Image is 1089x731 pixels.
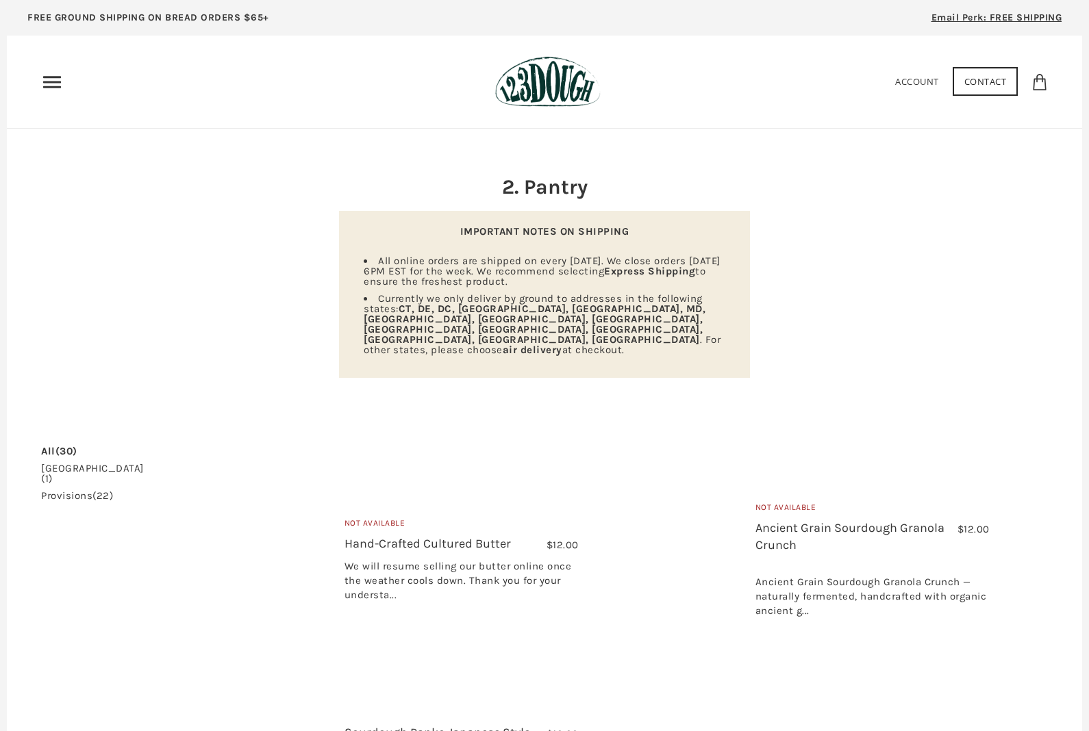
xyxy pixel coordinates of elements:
[599,446,745,680] a: Ancient Grain Sourdough Granola Crunch
[931,12,1062,23] span: Email Perk: FREE SHIPPING
[953,67,1018,96] a: Contact
[364,303,705,346] strong: CT, DE, DC, [GEOGRAPHIC_DATA], [GEOGRAPHIC_DATA], MD, [GEOGRAPHIC_DATA], [GEOGRAPHIC_DATA], [GEOG...
[41,446,77,457] a: All(30)
[41,472,53,485] span: (1)
[547,539,579,551] span: $12.00
[41,491,113,501] a: provisions(22)
[364,255,721,287] span: All online orders are shipped on every [DATE]. We close orders [DATE] 6PM EST for the week. We re...
[41,71,63,93] nav: Primary
[911,7,1083,36] a: Email Perk: FREE SHIPPING
[755,561,990,625] div: Ancient Grain Sourdough Granola Crunch — naturally fermented, handcrafted with organic ancient g...
[345,559,579,609] div: We will resume selling our butter online once the weather cools down. Thank you for your understa...
[188,467,334,658] a: Hand-Crafted Cultured Butter
[92,489,113,502] span: (22)
[604,265,695,277] strong: Express Shipping
[345,517,579,535] div: Not Available
[460,225,629,238] strong: IMPORTANT NOTES ON SHIPPING
[41,463,144,484] a: [GEOGRAPHIC_DATA](1)
[957,523,990,535] span: $12.00
[755,501,990,520] div: Not Available
[7,7,290,36] a: FREE GROUND SHIPPING ON BREAD ORDERS $65+
[755,520,944,552] a: Ancient Grain Sourdough Granola Crunch
[895,75,939,88] a: Account
[345,536,511,551] a: Hand-Crafted Cultured Butter
[27,10,269,25] p: FREE GROUND SHIPPING ON BREAD ORDERS $65+
[495,56,600,107] img: 123Dough Bakery
[503,344,562,356] strong: air delivery
[364,292,721,356] span: Currently we only deliver by ground to addresses in the following states: . For other states, ple...
[55,445,77,457] span: (30)
[339,172,750,201] h2: 2. Pantry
